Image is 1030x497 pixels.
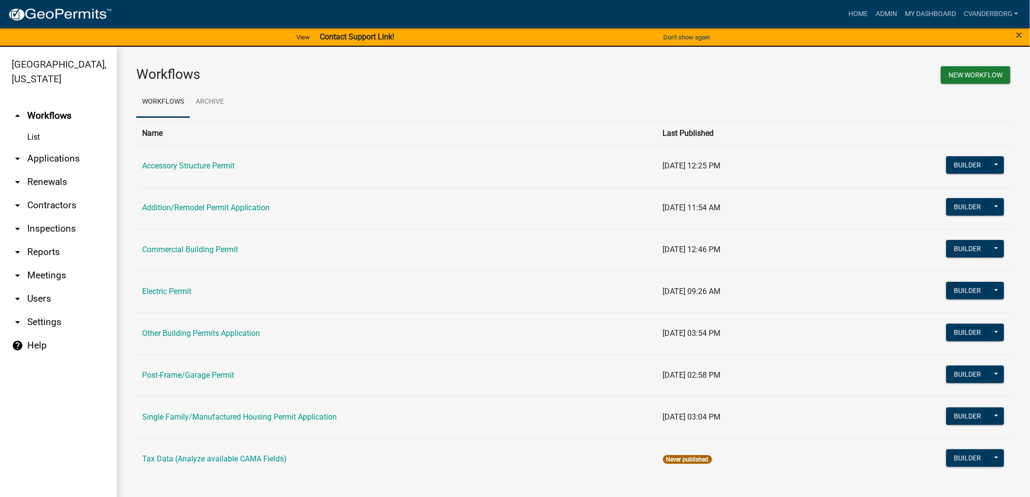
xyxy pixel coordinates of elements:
i: arrow_drop_down [12,293,23,305]
button: Builder [946,366,989,383]
a: Commercial Building Permit [142,245,238,254]
span: [DATE] 11:54 AM [663,203,721,212]
strong: Contact Support Link! [320,32,394,41]
a: My Dashboard [901,5,960,23]
a: Home [845,5,872,23]
span: [DATE] 09:26 AM [663,287,721,296]
i: arrow_drop_down [12,176,23,188]
span: × [1016,28,1023,42]
i: arrow_drop_down [12,246,23,258]
i: arrow_drop_down [12,270,23,281]
a: Admin [872,5,901,23]
button: Builder [946,198,989,216]
span: [DATE] 03:54 PM [663,329,721,338]
th: Last Published [657,121,833,145]
a: View [293,29,314,45]
button: Don't show again [660,29,714,45]
a: Post-Frame/Garage Permit [142,370,234,380]
i: arrow_drop_down [12,153,23,165]
span: [DATE] 03:04 PM [663,412,721,422]
button: Builder [946,449,989,467]
a: Workflows [136,87,190,118]
a: Accessory Structure Permit [142,161,235,170]
button: Builder [946,156,989,174]
a: Electric Permit [142,287,191,296]
a: Other Building Permits Application [142,329,260,338]
span: [DATE] 12:25 PM [663,161,721,170]
button: Builder [946,407,989,425]
button: Close [1016,29,1023,41]
span: [DATE] 12:46 PM [663,245,721,254]
th: Name [136,121,657,145]
a: Addition/Remodel Permit Application [142,203,270,212]
i: arrow_drop_down [12,316,23,328]
a: cvanderborg [960,5,1022,23]
button: Builder [946,240,989,258]
span: Never published [663,455,712,464]
i: arrow_drop_down [12,223,23,235]
a: Single Family/Manufactured Housing Permit Application [142,412,337,422]
h3: Workflows [136,66,566,83]
i: arrow_drop_up [12,110,23,122]
span: [DATE] 02:58 PM [663,370,721,380]
i: arrow_drop_down [12,200,23,211]
button: Builder [946,324,989,341]
button: Builder [946,282,989,299]
a: Tax Data (Analyze available CAMA Fields) [142,454,287,463]
button: New Workflow [941,66,1011,84]
i: help [12,340,23,351]
a: Archive [190,87,230,118]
